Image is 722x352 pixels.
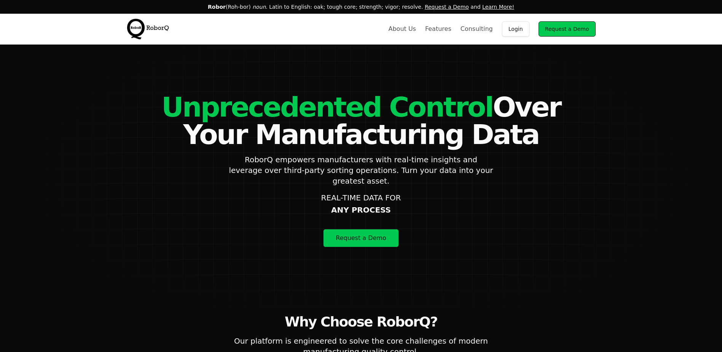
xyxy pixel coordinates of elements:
p: (Roh-bor) . Latin to English: oak; tough core; strength; vigor; resolve. and [9,3,713,11]
span: ANY PROCESS [331,205,391,214]
a: Learn More! [482,4,514,10]
em: noun [252,4,266,10]
span: Unprecedented Control [161,91,493,123]
h2: Why Choose RoborQ? [215,314,507,330]
img: RoborQ Inc. Logo [127,18,172,40]
span: REAL-TIME DATA FOR [321,192,401,203]
a: About Us [388,24,416,34]
a: Login [502,21,529,37]
span: Robor [208,4,226,10]
a: Request a Demo [539,21,596,37]
a: Request a Demo [323,229,399,247]
p: RoborQ empowers manufacturers with real-time insights and leverage over third-party sorting opera... [228,154,494,186]
h1: Over Your Manufacturing Data [127,93,596,148]
a: Request a Demo [425,4,469,10]
a: Consulting [461,24,493,34]
a: Features [425,24,451,34]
